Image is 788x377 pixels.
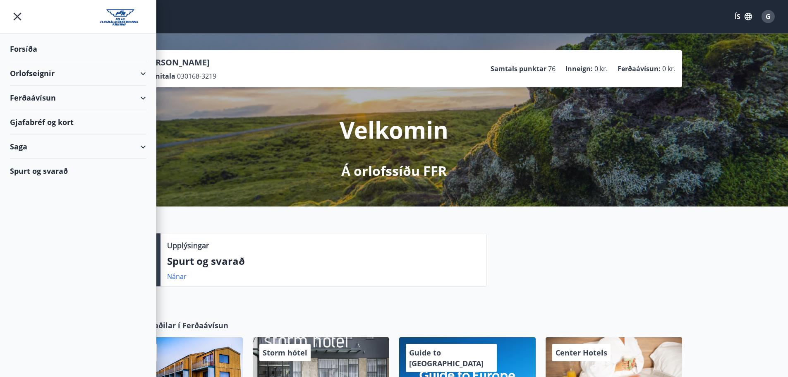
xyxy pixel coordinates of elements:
[556,348,607,358] span: Center Hotels
[10,134,146,159] div: Saga
[143,72,175,81] p: Kennitala
[548,64,556,73] span: 76
[10,86,146,110] div: Ferðaávísun
[340,114,448,145] p: Velkomin
[766,12,771,21] span: G
[167,254,480,268] p: Spurt og svarað
[341,162,447,180] p: Á orlofssíðu FFR
[10,9,25,24] button: menu
[10,159,146,183] div: Spurt og svarað
[167,240,209,251] p: Upplýsingar
[491,64,546,73] p: Samtals punktar
[594,64,608,73] span: 0 kr.
[409,348,484,368] span: Guide to [GEOGRAPHIC_DATA]
[116,320,228,331] span: Samstarfsaðilar í Ferðaávísun
[167,272,187,281] a: Nánar
[730,9,757,24] button: ÍS
[177,72,216,81] span: 030168-3219
[10,37,146,61] div: Forsíða
[143,57,216,68] p: [PERSON_NAME]
[565,64,593,73] p: Inneign :
[10,61,146,86] div: Orlofseignir
[662,64,675,73] span: 0 kr.
[10,110,146,134] div: Gjafabréf og kort
[100,9,146,26] img: union_logo
[758,7,778,26] button: G
[618,64,661,73] p: Ferðaávísun :
[263,348,307,358] span: Storm hótel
